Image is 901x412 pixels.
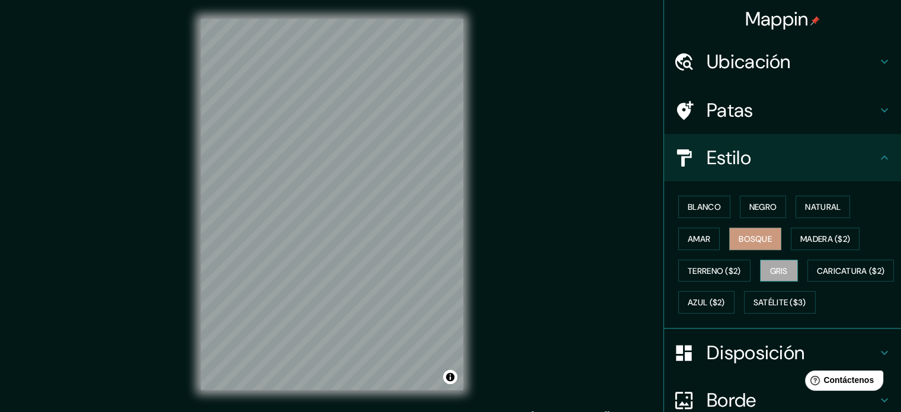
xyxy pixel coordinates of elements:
button: Amar [678,228,720,250]
button: Caricatura ($2) [807,260,894,282]
font: Azul ($2) [688,298,725,308]
button: Negro [740,196,787,218]
font: Gris [770,266,788,276]
button: Gris [760,260,798,282]
font: Negro [749,202,777,212]
div: Estilo [664,134,901,181]
button: Terreno ($2) [678,260,751,282]
button: Activar o desactivar atribución [443,370,457,384]
div: Ubicación [664,38,901,85]
font: Mappin [745,7,809,31]
canvas: Mapa [201,19,463,390]
font: Madera ($2) [800,234,850,244]
img: pin-icon.png [810,16,820,25]
font: Caricatura ($2) [817,266,885,276]
font: Ubicación [707,49,791,74]
font: Natural [805,202,841,212]
font: Patas [707,98,753,123]
font: Bosque [739,234,772,244]
button: Madera ($2) [791,228,860,250]
font: Satélite ($3) [753,298,806,308]
button: Bosque [729,228,781,250]
button: Azul ($2) [678,291,735,314]
font: Blanco [688,202,721,212]
div: Disposición [664,329,901,376]
font: Disposición [707,340,804,365]
font: Terreno ($2) [688,266,741,276]
font: Estilo [707,145,751,170]
font: Amar [688,234,710,244]
button: Satélite ($3) [744,291,816,314]
div: Patas [664,87,901,134]
button: Natural [796,196,850,218]
button: Blanco [678,196,730,218]
iframe: Lanzador de widgets de ayuda [796,366,888,399]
